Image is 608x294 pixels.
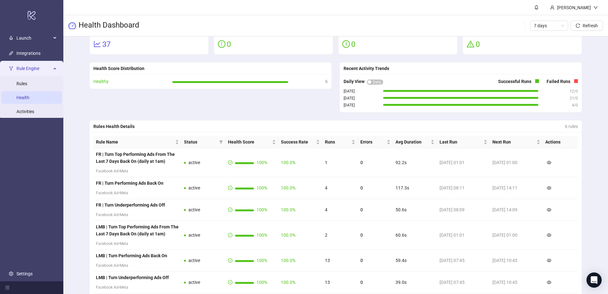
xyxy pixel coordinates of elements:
span: eye [547,186,551,190]
a: Settings [16,271,33,276]
span: 4 [325,185,327,190]
span: filter [218,137,224,147]
div: Open Intercom Messenger [586,272,602,288]
div: [PERSON_NAME] [554,4,593,11]
span: 0 [476,40,480,49]
th: Avg Duration [393,136,437,148]
span: 21 / 0 [570,96,578,100]
span: Success Rate [281,138,315,145]
th: Rule Name [93,136,181,148]
span: Last Run [440,138,482,145]
span: eye [547,233,551,237]
span: [DATE] 08:09 [440,207,465,212]
span: [DATE] [344,96,355,100]
span: [DATE] 14:11 [492,185,517,190]
strong: Daily View [344,79,364,84]
span: 50.6s [396,207,407,212]
span: 59.4s [396,258,407,263]
span: 60.6s [396,233,407,238]
span: 100 % [256,233,267,238]
span: [DATE] 07:45 [440,280,465,285]
span: 13 [325,258,330,263]
span: 2 [325,233,327,238]
span: 6 rules [565,124,578,129]
span: fork [9,66,13,71]
span: active [188,233,200,238]
span: 100.0% [281,207,295,212]
th: Health Score [225,136,278,148]
span: check-circle [228,258,232,263]
span: Launch [16,32,51,44]
span: menu-fold [5,285,9,290]
span: bell [534,5,539,10]
th: Errors [358,136,393,148]
div: Recent Activity Trends [344,65,578,72]
span: reload [576,23,580,28]
span: check-circle [228,280,232,284]
a: LMB | Turn Top Performing Ads From The Last 7 Days Back On (daily at 1am) [96,224,179,236]
span: Facebook Ad • Meta [96,241,128,246]
span: [DATE] 10:45 [492,258,517,263]
span: Runs [325,138,350,145]
strong: Failed Runs [547,79,570,84]
span: eye [547,208,551,212]
span: 0 [360,185,363,190]
span: 0 [360,258,363,263]
span: 117.3s [396,185,409,190]
span: [DATE] 14:09 [492,207,517,212]
span: Avg Duration [396,138,429,145]
span: 100 % [256,160,267,165]
span: [DATE] 01:00 [492,160,517,165]
span: dashboard [68,22,76,29]
span: [DATE] 07:45 [440,258,465,263]
span: active [188,160,200,165]
span: Status [184,138,217,145]
span: Rule Engine [16,62,51,75]
a: FR | Turn Performing Ads Back On [96,181,163,186]
span: 100 % [256,185,267,190]
span: [DATE] 01:00 [492,233,517,238]
span: eye [547,160,551,165]
span: 39.0s [396,280,407,285]
span: 12 / 0 [570,89,578,93]
div: Rules Health Details [93,123,565,130]
span: Healthy [93,79,109,84]
span: 100 % [256,207,267,212]
span: 100.0% [281,185,295,190]
button: Refresh [571,21,603,31]
span: Errors [360,138,385,145]
a: FR | Turn Top Performing Ads From The Last 7 Days Back On (daily at 1am) [96,152,175,164]
a: LMB | Turn Performing Ads Back On [96,253,167,258]
a: Activities [16,109,34,114]
span: Facebook Ad • Meta [96,191,128,195]
strong: Successful Runs [498,79,531,84]
span: active [188,280,200,285]
span: check-circle [228,160,232,165]
span: 100.0% [281,160,295,165]
span: 0 [360,160,363,165]
span: 100 % [256,258,267,263]
span: 37 [102,40,111,49]
a: Rules [16,81,27,86]
span: 0 [351,40,355,49]
span: Refresh [583,23,598,28]
span: [DATE] 10:45 [492,280,517,285]
span: 0 [360,280,363,285]
span: eye [547,258,551,263]
span: active [188,185,200,190]
span: Next Run [492,138,535,145]
span: 4 / 0 [572,103,578,107]
span: check-circle [228,186,232,190]
span: 100.0% [281,258,295,263]
span: filter [219,140,223,144]
span: Facebook Ad • Meta [96,169,128,173]
span: active [188,207,200,212]
span: Facebook Ad • Meta [96,285,128,290]
h3: Health Dashboard [79,20,139,31]
a: Health [16,95,29,100]
a: FR | Turn Underperforming Ads Off [96,202,165,208]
